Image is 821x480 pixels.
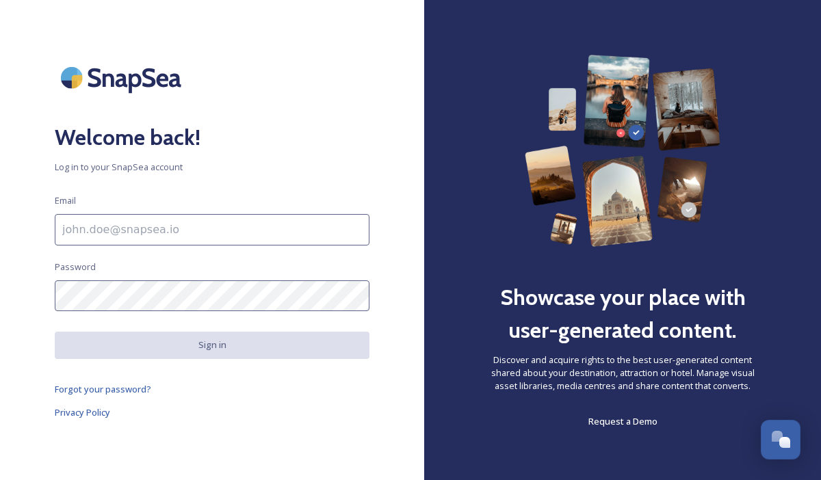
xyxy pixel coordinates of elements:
button: Open Chat [761,420,800,459]
a: Forgot your password? [55,381,369,397]
h2: Showcase your place with user-generated content. [479,281,766,347]
span: Discover and acquire rights to the best user-generated content shared about your destination, att... [479,354,766,393]
a: Request a Demo [588,413,657,429]
input: john.doe@snapsea.io [55,214,369,245]
span: Email [55,194,76,207]
img: 63b42ca75bacad526042e722_Group%20154-p-800.png [525,55,721,247]
h2: Welcome back! [55,121,369,154]
span: Log in to your SnapSea account [55,161,369,174]
span: Request a Demo [588,415,657,427]
img: SnapSea Logo [55,55,192,101]
span: Forgot your password? [55,383,151,395]
span: Privacy Policy [55,406,110,418]
button: Sign in [55,332,369,358]
span: Password [55,261,96,274]
a: Privacy Policy [55,404,369,421]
